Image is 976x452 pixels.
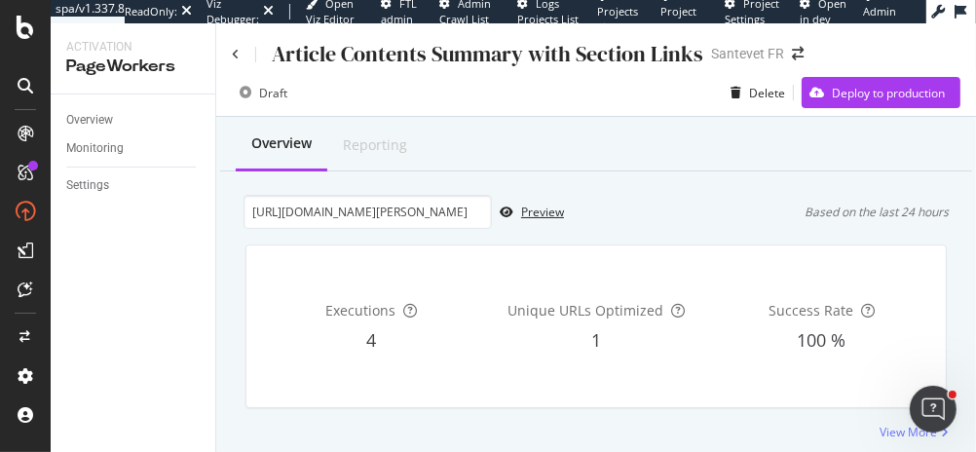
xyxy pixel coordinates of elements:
[802,77,960,108] button: Deploy to production
[66,110,202,131] a: Overview
[880,424,949,440] a: View More
[325,301,395,320] span: Executions
[723,77,785,108] button: Delete
[910,386,957,433] iframe: Intercom live chat
[125,4,177,19] div: ReadOnly:
[792,47,804,60] div: arrow-right-arrow-left
[832,85,945,101] div: Deploy to production
[66,39,200,56] div: Activation
[66,138,124,159] div: Monitoring
[769,301,853,320] span: Success Rate
[272,39,703,69] div: Article Contents Summary with Section Links
[711,44,784,63] div: Santevet FR
[749,85,785,101] div: Delete
[863,4,896,34] span: Admin Page
[66,110,113,131] div: Overview
[66,56,200,78] div: PageWorkers
[492,197,564,228] button: Preview
[66,175,109,196] div: Settings
[597,4,638,34] span: Projects List
[805,204,949,220] div: Based on the last 24 hours
[797,328,845,352] span: 100 %
[244,195,492,229] input: Preview your optimization on a URL
[66,175,202,196] a: Settings
[660,4,696,34] span: Project Page
[251,133,312,153] div: Overview
[880,424,937,440] div: View More
[591,328,601,352] span: 1
[259,85,287,101] div: Draft
[66,138,202,159] a: Monitoring
[507,301,663,320] span: Unique URLs Optimized
[521,204,564,220] div: Preview
[343,135,407,155] div: Reporting
[232,49,240,60] a: Click to go back
[366,328,376,352] span: 4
